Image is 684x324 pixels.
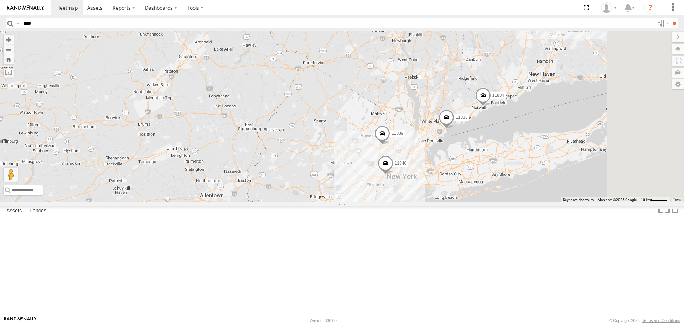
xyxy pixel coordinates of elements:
label: Map Settings [672,79,684,89]
label: Dock Summary Table to the Right [664,206,671,216]
a: Visit our Website [4,317,37,324]
div: Version: 306.00 [310,318,337,323]
label: Assets [3,206,25,216]
label: Search Filter Options [655,18,670,28]
span: 11833 [456,115,467,120]
button: Zoom out [4,44,14,54]
a: Terms and Conditions [642,318,680,323]
button: Drag Pegman onto the map to open Street View [4,168,18,182]
label: Fences [26,206,50,216]
button: Zoom Home [4,54,14,64]
span: 10 km [641,198,651,202]
button: Zoom in [4,35,14,44]
label: Dock Summary Table to the Left [657,206,664,216]
span: Map data ©2025 Google [598,198,637,202]
div: ryan phillips [598,2,619,13]
i: ? [644,2,656,14]
label: Measure [4,68,14,78]
button: Map Scale: 10 km per 43 pixels [639,197,670,202]
label: Hide Summary Table [672,206,679,216]
div: © Copyright 2025 - [609,318,680,323]
img: rand-logo.svg [7,5,44,10]
button: Keyboard shortcuts [563,197,594,202]
span: 11840 [395,161,406,166]
span: 11834 [492,93,504,98]
label: Search Query [15,18,21,28]
span: 11839 [392,131,403,136]
a: Terms (opens in new tab) [673,198,681,201]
